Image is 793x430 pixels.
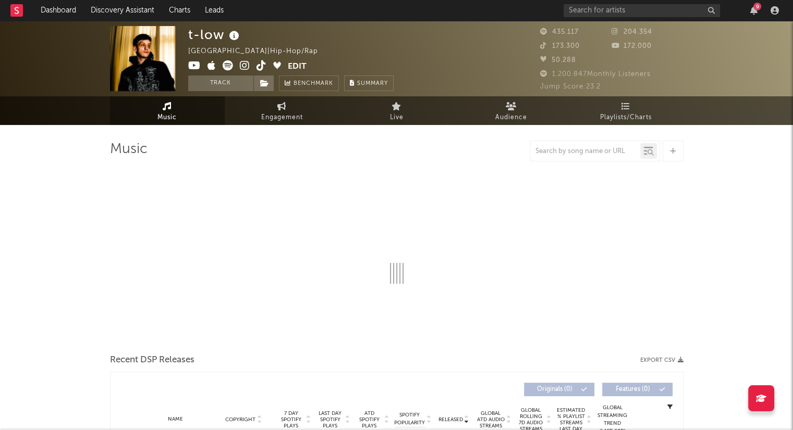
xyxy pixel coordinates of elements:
a: Live [339,96,454,125]
span: Spotify Popularity [394,411,425,427]
button: Summary [344,75,394,91]
a: Engagement [225,96,339,125]
span: Released [438,416,463,423]
button: Export CSV [640,357,684,363]
span: 172.000 [612,43,652,49]
div: Name [142,415,210,423]
span: Summary [357,81,388,86]
div: t-low [188,26,242,43]
span: 1.200.847 Monthly Listeners [540,71,651,78]
span: Playlists/Charts [600,111,652,124]
span: Originals ( 0 ) [531,386,579,393]
span: Music [157,111,177,124]
div: [GEOGRAPHIC_DATA] | Hip-Hop/Rap [188,45,330,58]
span: Live [390,111,404,124]
a: Music [110,96,225,125]
button: Features(0) [602,383,673,396]
span: 435.117 [540,29,579,35]
span: Recent DSP Releases [110,354,194,366]
div: 9 [753,3,761,10]
span: Engagement [261,111,303,124]
span: Copyright [225,416,255,423]
button: Edit [288,60,307,73]
span: Audience [495,111,527,124]
button: Originals(0) [524,383,594,396]
span: Features ( 0 ) [609,386,657,393]
button: 9 [750,6,758,15]
button: Track [188,75,253,91]
input: Search by song name or URL [530,147,640,156]
input: Search for artists [564,4,720,17]
a: Audience [454,96,569,125]
span: 173.300 [540,43,580,49]
span: Jump Score: 23.2 [540,83,601,90]
a: Playlists/Charts [569,96,684,125]
span: 204.354 [612,29,652,35]
span: 7 Day Spotify Plays [277,410,305,429]
span: Global ATD Audio Streams [477,410,505,429]
a: Benchmark [279,75,339,91]
span: 50.288 [540,57,576,64]
span: ATD Spotify Plays [356,410,383,429]
span: Benchmark [294,78,333,90]
span: Last Day Spotify Plays [316,410,344,429]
